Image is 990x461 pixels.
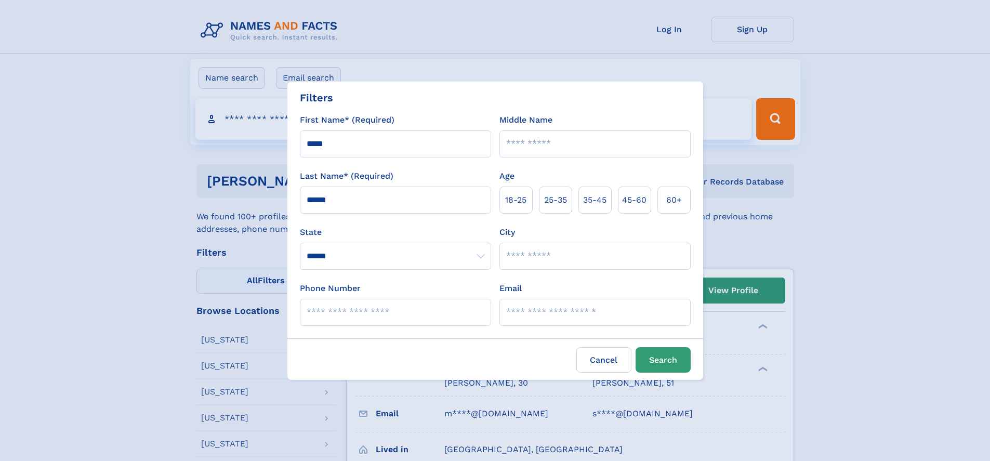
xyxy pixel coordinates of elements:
[583,194,606,206] span: 35‑45
[300,226,491,239] label: State
[300,170,393,182] label: Last Name* (Required)
[499,114,552,126] label: Middle Name
[300,90,333,106] div: Filters
[300,282,361,295] label: Phone Number
[505,194,526,206] span: 18‑25
[300,114,394,126] label: First Name* (Required)
[499,282,522,295] label: Email
[622,194,646,206] span: 45‑60
[576,347,631,373] label: Cancel
[666,194,682,206] span: 60+
[499,170,514,182] label: Age
[636,347,691,373] button: Search
[499,226,515,239] label: City
[544,194,567,206] span: 25‑35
